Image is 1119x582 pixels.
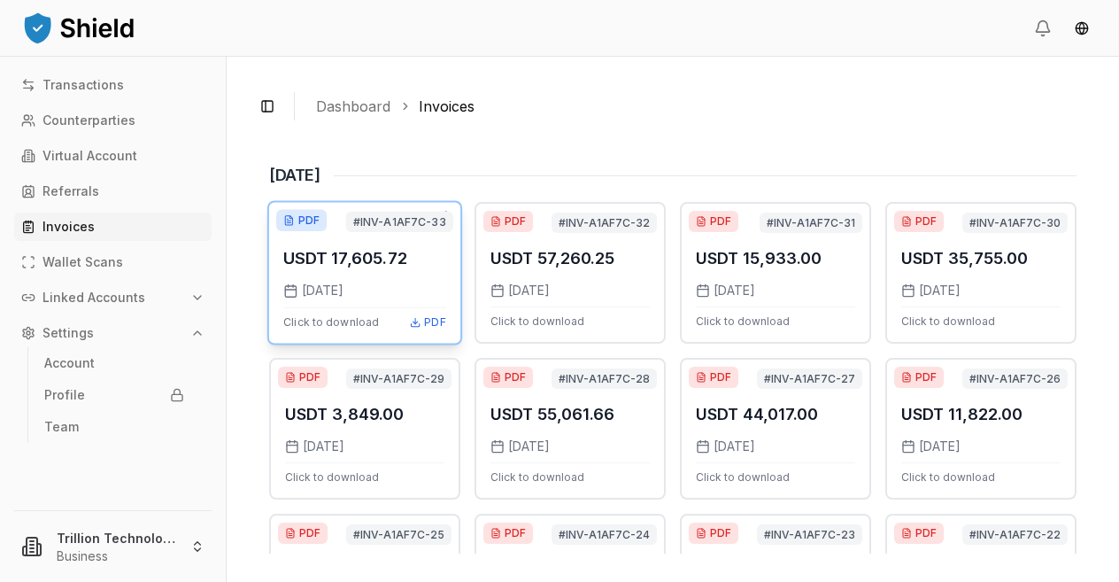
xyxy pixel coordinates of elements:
button: Trillion Technologies and Trading LLCBusiness [7,518,219,575]
p: Trillion Technologies and Trading LLC [57,529,176,547]
span: [DATE] [714,282,755,299]
a: Wallet Scans [14,248,212,276]
span: #INV-A1AF7C-28 [552,369,657,389]
a: Transactions [14,71,212,99]
span: PDF [710,526,731,540]
p: USDT 17,605.72 [283,245,407,271]
div: Download invoice USDT 35,755.00 from 8/15/2025 [885,202,1077,344]
span: PDF [505,526,526,540]
a: Invoices [14,213,212,241]
span: PDF [424,315,445,330]
span: [DATE] [302,282,344,299]
span: #INV-A1AF7C-23 [757,524,862,545]
span: PDF [710,370,731,384]
a: Referrals [14,177,212,206]
span: PDF [299,526,320,540]
p: USDT 44,017.00 [696,402,818,427]
a: Profile [37,381,191,409]
p: Settings [42,327,94,339]
p: Counterparties [42,114,135,127]
span: [DATE] [919,438,961,455]
p: Referrals [42,185,99,198]
img: ShieldPay Logo [21,10,136,45]
a: Invoices [419,96,475,117]
span: [DATE] [714,438,755,455]
span: [DATE] [508,438,550,455]
p: Account [44,357,95,369]
span: PDF [915,214,937,229]
p: Wallet Scans [42,256,123,268]
span: [DATE] [919,282,961,299]
p: USDT 11,822.00 [901,402,1023,427]
p: USDT 57,260.25 [490,246,614,271]
button: Settings [14,319,212,347]
span: #INV-A1AF7C-25 [346,524,451,545]
p: USDT 35,755.00 [901,246,1028,271]
span: PDF [505,370,526,384]
span: Click to download [696,314,790,329]
div: Download invoice USDT 3,849.00 from 8/15/2025 [269,358,460,500]
span: Click to download [490,314,584,329]
span: PDF [505,214,526,229]
p: Transactions [42,79,124,91]
p: USDT 55,061.66 [490,402,614,427]
nav: breadcrumb [316,96,1077,117]
p: USDT 15,933.00 [696,246,822,271]
p: Business [57,547,176,565]
a: Virtual Account [14,142,212,170]
span: #INV-A1AF7C-31 [760,213,862,233]
div: Download invoice USDT 44,017.00 from 8/14/2025 [680,358,871,500]
a: Account [37,349,191,377]
div: Download invoice USDT 17,605.72 from 8/18/2025 [267,200,462,345]
span: #INV-A1AF7C-22 [962,524,1068,545]
p: Invoices [42,221,95,233]
p: Virtual Account [42,150,137,162]
span: PDF [915,526,937,540]
div: Download invoice USDT 15,933.00 from 8/18/2025 [680,202,871,344]
p: USDT 3,849.00 [285,402,404,427]
span: #INV-A1AF7C-27 [757,369,862,389]
p: Profile [44,389,85,401]
span: Click to download [696,470,790,485]
div: Download invoice USDT 55,061.66 from 8/15/2025 [475,358,666,500]
span: Click to download [490,470,584,485]
span: Click to download [285,470,379,485]
a: Counterparties [14,106,212,135]
span: PDF [298,213,320,228]
span: PDF [710,214,731,229]
div: Download invoice USDT 57,260.25 from 8/18/2025 [475,202,666,344]
span: #INV-A1AF7C-26 [962,369,1068,389]
button: Linked Accounts [14,283,212,312]
span: PDF [299,370,320,384]
span: #INV-A1AF7C-33 [346,212,453,232]
span: Click to download [283,315,379,330]
span: #INV-A1AF7C-24 [552,524,657,545]
span: #INV-A1AF7C-29 [346,369,451,389]
h1: [DATE] [269,163,320,188]
a: Dashboard [316,96,390,117]
span: [DATE] [303,438,344,455]
span: Click to download [901,470,995,485]
span: #INV-A1AF7C-32 [552,213,657,233]
span: Click to download [901,314,995,329]
a: Team [37,413,191,441]
div: Download invoice USDT 11,822.00 from 8/13/2025 [885,358,1077,500]
p: Team [44,421,79,433]
span: [DATE] [508,282,550,299]
span: PDF [915,370,937,384]
span: #INV-A1AF7C-30 [962,213,1068,233]
p: Linked Accounts [42,291,145,304]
